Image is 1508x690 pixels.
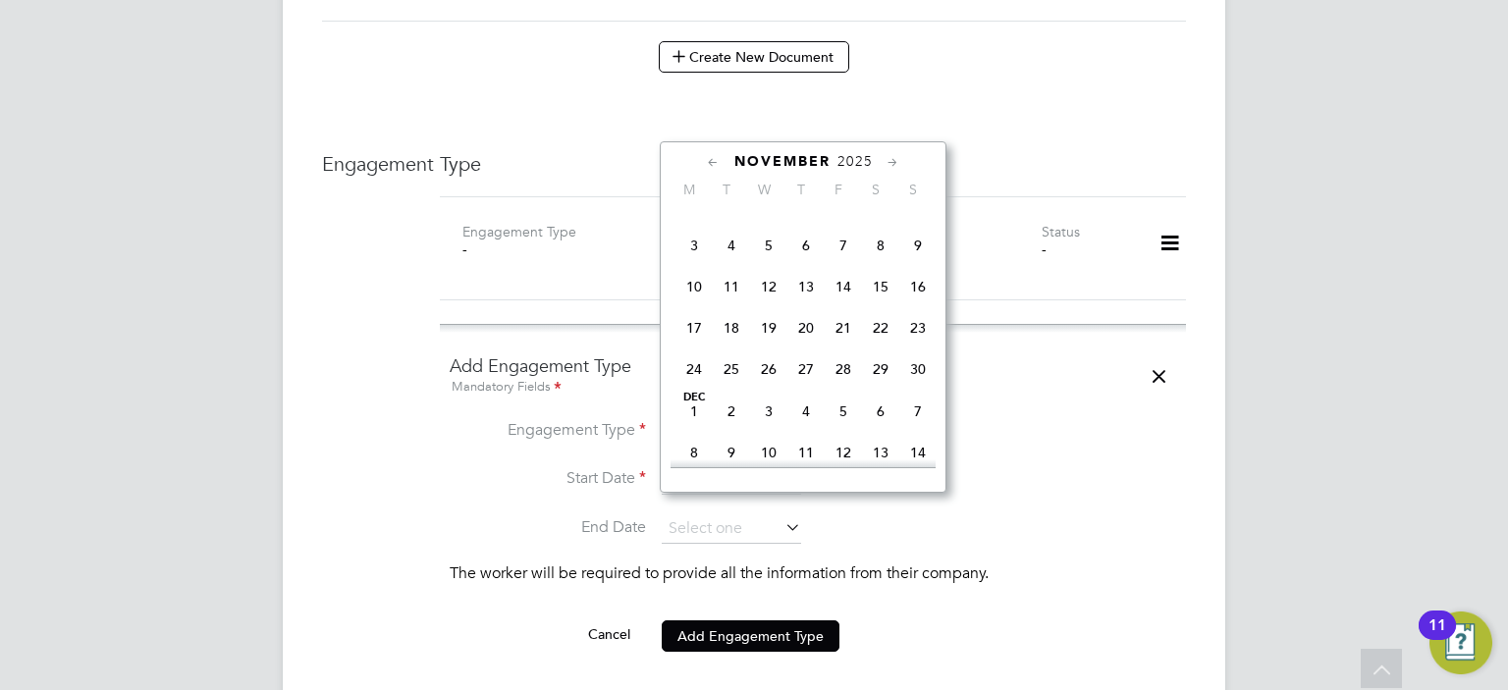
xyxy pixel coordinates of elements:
[713,393,750,430] span: 2
[450,354,1176,398] h4: Add Engagement Type
[713,309,750,346] span: 18
[899,227,937,264] span: 9
[750,434,787,471] span: 10
[450,563,1176,584] p: The worker will be required to provide all the information from their company.
[862,393,899,430] span: 6
[787,350,825,388] span: 27
[899,268,937,305] span: 16
[825,350,862,388] span: 28
[462,223,576,240] label: Engagement Type
[450,517,646,538] label: End Date
[862,434,899,471] span: 13
[675,350,713,388] span: 24
[713,227,750,264] span: 4
[859,240,1042,258] div: -
[322,151,1186,177] h3: Engagement Type
[862,268,899,305] span: 15
[825,268,862,305] span: 14
[899,434,937,471] span: 14
[750,393,787,430] span: 3
[745,181,782,198] span: W
[750,350,787,388] span: 26
[787,227,825,264] span: 6
[662,620,839,652] button: Add Engagement Type
[675,434,713,471] span: 8
[862,227,899,264] span: 8
[734,153,831,170] span: November
[675,227,713,264] span: 3
[750,309,787,346] span: 19
[450,468,646,489] label: Start Date
[820,181,857,198] span: F
[787,393,825,430] span: 4
[675,393,713,430] span: 1
[708,181,745,198] span: T
[825,393,862,430] span: 5
[787,309,825,346] span: 20
[450,377,1176,398] div: Mandatory Fields
[675,309,713,346] span: 17
[662,514,801,544] input: Select one
[899,393,937,430] span: 7
[1042,240,1133,258] div: -
[787,268,825,305] span: 13
[825,434,862,471] span: 12
[1429,611,1492,674] button: Open Resource Center, 11 new notifications
[862,350,899,388] span: 29
[837,153,873,170] span: 2025
[713,434,750,471] span: 9
[1042,223,1080,240] label: Status
[782,181,820,198] span: T
[894,181,932,198] span: S
[899,309,937,346] span: 23
[862,309,899,346] span: 22
[899,350,937,388] span: 30
[713,350,750,388] span: 25
[675,393,713,402] span: Dec
[857,181,894,198] span: S
[750,268,787,305] span: 12
[750,227,787,264] span: 5
[825,227,862,264] span: 7
[671,181,708,198] span: M
[572,618,646,650] button: Cancel
[450,420,646,441] label: Engagement Type
[787,434,825,471] span: 11
[675,268,713,305] span: 10
[713,268,750,305] span: 11
[659,41,849,73] button: Create New Document
[1428,625,1446,651] div: 11
[825,309,862,346] span: 21
[462,240,645,258] div: -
